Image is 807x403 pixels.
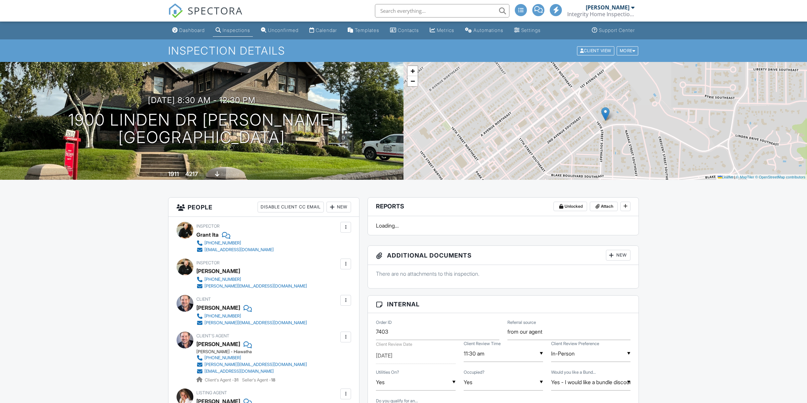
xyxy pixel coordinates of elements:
[188,3,243,18] span: SPECTORA
[204,355,241,361] div: [PHONE_NUMBER]
[221,172,239,177] span: basement
[179,27,205,33] div: Dashboard
[464,341,501,347] label: Client Review Time
[408,76,418,86] a: Zoom out
[196,349,312,355] div: [PERSON_NAME] - Hiawatha
[734,175,735,179] span: |
[196,355,307,361] a: [PHONE_NUMBER]
[718,175,733,179] a: Leaflet
[258,202,324,212] div: Disable Client CC Email
[196,246,274,253] a: [EMAIL_ADDRESS][DOMAIN_NAME]
[368,296,639,313] h3: Internal
[196,240,274,246] a: [PHONE_NUMBER]
[345,24,382,37] a: Templates
[736,175,754,179] a: © MapTiler
[376,342,412,347] label: Client Review Date
[316,27,337,33] div: Calendar
[376,270,630,277] p: There are no attachments to this inspection.
[204,283,307,289] div: [PERSON_NAME][EMAIL_ADDRESS][DOMAIN_NAME]
[567,11,635,18] div: Integrity Home Inspections
[204,247,274,253] div: [EMAIL_ADDRESS][DOMAIN_NAME]
[258,24,301,37] a: Unconfirmed
[213,24,253,37] a: Inspections
[599,27,635,33] div: Support Center
[196,361,307,368] a: [PERSON_NAME][EMAIL_ADDRESS][DOMAIN_NAME]
[408,66,418,76] a: Zoom in
[196,313,307,320] a: [PHONE_NUMBER]
[196,283,307,290] a: [PERSON_NAME][EMAIL_ADDRESS][DOMAIN_NAME]
[586,4,629,11] div: [PERSON_NAME]
[196,266,240,276] div: [PERSON_NAME]
[199,172,208,177] span: sq. ft.
[196,230,219,240] div: Grant Ita
[196,390,227,395] span: Listing Agent
[387,24,422,37] a: Contacts
[196,320,307,326] a: [PERSON_NAME][EMAIL_ADDRESS][DOMAIN_NAME]
[204,313,241,319] div: [PHONE_NUMBER]
[204,369,274,374] div: [EMAIL_ADDRESS][DOMAIN_NAME]
[376,369,399,375] label: Utilities On?
[617,46,639,55] div: More
[368,246,639,265] h3: Additional Documents
[551,341,599,347] label: Client Review Preference
[464,369,485,375] label: Occupied?
[234,377,238,382] strong: 31
[148,96,256,105] h3: [DATE] 8:30 am - 12:30 pm
[168,45,639,57] h1: Inspection Details
[601,107,610,121] img: Marker
[204,240,241,246] div: [PHONE_NUMBER]
[168,198,359,217] h3: People
[196,333,229,338] span: Client's Agent
[551,369,596,375] label: Would you like a Bundle Discount?
[168,170,179,177] div: 1911
[204,277,241,282] div: [PHONE_NUMBER]
[268,27,299,33] div: Unconfirmed
[196,339,240,349] a: [PERSON_NAME]
[411,67,415,75] span: +
[755,175,805,179] a: © OpenStreetMap contributors
[185,170,198,177] div: 4217
[507,320,536,326] label: Referral source
[205,377,239,382] span: Client's Agent -
[427,24,457,37] a: Metrics
[168,3,183,18] img: The Best Home Inspection Software - Spectora
[511,24,543,37] a: Settings
[196,368,307,375] a: [EMAIL_ADDRESS][DOMAIN_NAME]
[204,362,307,367] div: [PERSON_NAME][EMAIL_ADDRESS][DOMAIN_NAME]
[326,202,351,212] div: New
[473,27,503,33] div: Automations
[375,4,509,18] input: Search everything...
[589,24,638,37] a: Support Center
[160,172,167,177] span: Built
[437,27,454,33] div: Metrics
[196,224,220,229] span: Inspector
[196,260,220,265] span: Inspector
[204,320,307,326] div: [PERSON_NAME][EMAIL_ADDRESS][DOMAIN_NAME]
[577,46,614,55] div: Client View
[462,24,506,37] a: Automations (Advanced)
[376,347,455,364] input: Select Date
[576,48,616,53] a: Client View
[398,27,419,33] div: Contacts
[355,27,379,33] div: Templates
[271,377,275,382] strong: 18
[307,24,340,37] a: Calendar
[196,303,240,313] div: [PERSON_NAME]
[376,320,392,326] label: Order ID
[411,77,415,85] span: −
[68,111,336,147] h1: 1900 Linden Dr [PERSON_NAME] [GEOGRAPHIC_DATA]
[168,9,243,23] a: SPECTORA
[223,27,250,33] div: Inspections
[196,276,307,283] a: [PHONE_NUMBER]
[196,297,211,302] span: Client
[606,250,630,261] div: New
[169,24,207,37] a: Dashboard
[521,27,541,33] div: Settings
[242,377,275,382] span: Seller's Agent -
